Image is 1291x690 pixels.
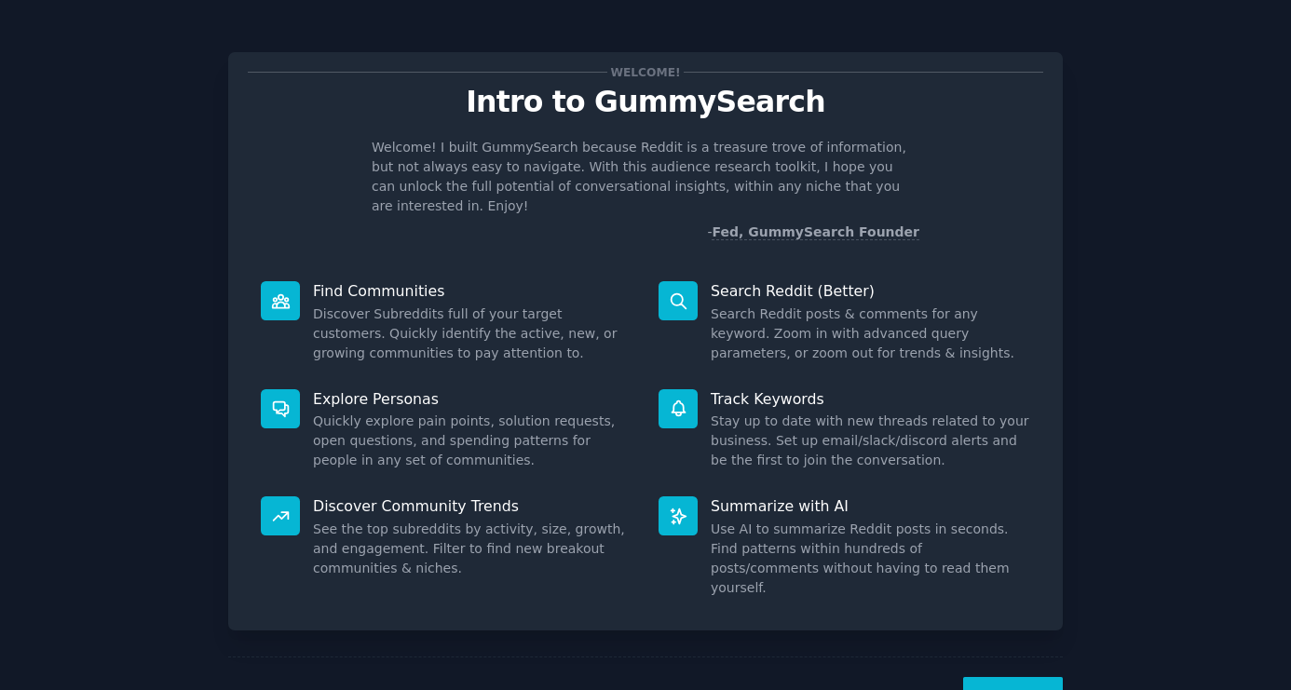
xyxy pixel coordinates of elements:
div: - [707,223,919,242]
p: Summarize with AI [711,496,1030,516]
span: Welcome! [607,62,684,82]
p: Welcome! I built GummySearch because Reddit is a treasure trove of information, but not always ea... [372,138,919,216]
p: Intro to GummySearch [248,86,1043,118]
p: Explore Personas [313,389,632,409]
dd: Discover Subreddits full of your target customers. Quickly identify the active, new, or growing c... [313,304,632,363]
dd: See the top subreddits by activity, size, growth, and engagement. Filter to find new breakout com... [313,520,632,578]
dd: Use AI to summarize Reddit posts in seconds. Find patterns within hundreds of posts/comments with... [711,520,1030,598]
dd: Stay up to date with new threads related to your business. Set up email/slack/discord alerts and ... [711,412,1030,470]
p: Search Reddit (Better) [711,281,1030,301]
dd: Quickly explore pain points, solution requests, open questions, and spending patterns for people ... [313,412,632,470]
dd: Search Reddit posts & comments for any keyword. Zoom in with advanced query parameters, or zoom o... [711,304,1030,363]
p: Discover Community Trends [313,496,632,516]
p: Track Keywords [711,389,1030,409]
p: Find Communities [313,281,632,301]
a: Fed, GummySearch Founder [712,224,919,240]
